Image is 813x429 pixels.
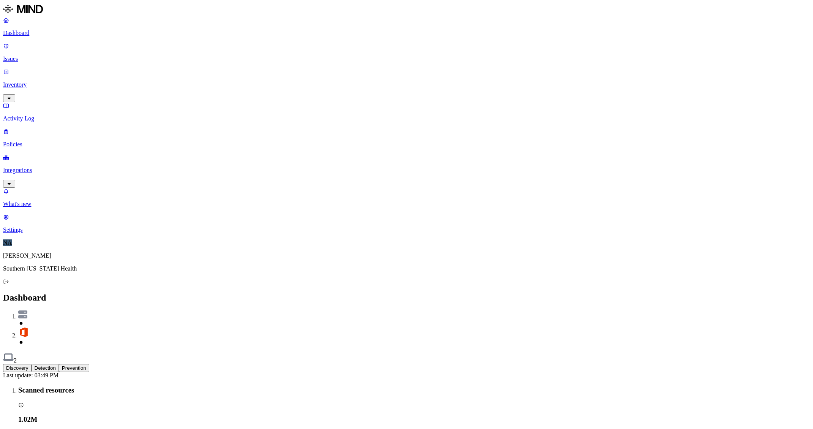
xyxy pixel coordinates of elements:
img: office-365.svg [18,327,29,337]
a: Inventory [3,68,810,101]
span: NA [3,239,12,246]
a: Integrations [3,154,810,187]
p: Issues [3,55,810,62]
p: Inventory [3,81,810,88]
h3: 1.02M [18,415,810,424]
p: Dashboard [3,30,810,36]
a: Policies [3,128,810,148]
p: Activity Log [3,115,810,122]
a: MIND [3,3,810,17]
span: 2 [14,357,17,364]
img: azure-files.svg [18,310,27,318]
p: Settings [3,226,810,233]
a: Activity Log [3,102,810,122]
a: Settings [3,214,810,233]
p: Integrations [3,167,810,174]
h2: Dashboard [3,293,810,303]
p: Policies [3,141,810,148]
button: Detection [32,364,59,372]
img: MIND [3,3,43,15]
img: endpoint.svg [3,352,14,363]
p: Southern [US_STATE] Health [3,265,810,272]
p: What's new [3,201,810,207]
a: Issues [3,43,810,62]
h3: Scanned resources [18,386,810,394]
a: What's new [3,188,810,207]
button: Prevention [59,364,89,372]
a: Dashboard [3,17,810,36]
button: Discovery [3,364,32,372]
span: Last update: 03:49 PM [3,372,59,378]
